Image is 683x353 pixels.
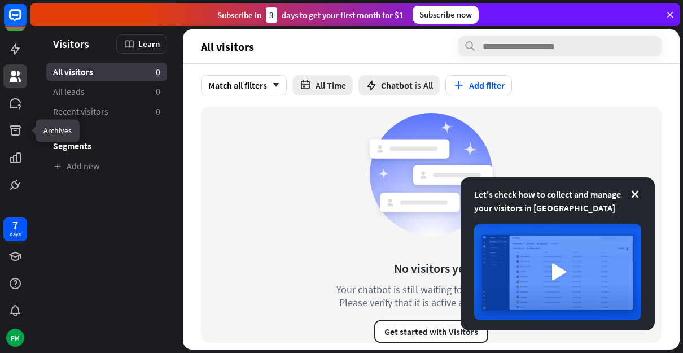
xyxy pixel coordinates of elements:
a: All leads 0 [46,82,167,101]
div: Match all filters [201,75,287,95]
div: Subscribe in days to get your first month for $1 [217,7,404,23]
span: All leads [53,86,85,98]
a: Add new [46,157,167,176]
div: Your chatbot is still waiting for its first visitor. Please verify that it is active and accessible. [316,283,547,309]
span: Learn [138,38,160,49]
span: All visitors [53,66,93,78]
img: image [474,224,641,320]
aside: 0 [156,66,160,78]
i: arrow_down [267,82,279,89]
span: All visitors [201,40,254,53]
div: 3 [266,7,277,23]
span: Chatbot [381,80,413,91]
a: 7 days [3,217,27,241]
div: Let's check how to collect and manage your visitors in [GEOGRAPHIC_DATA] [474,188,641,215]
button: Add filter [445,75,512,95]
aside: 0 [156,86,160,98]
aside: 0 [156,106,160,117]
h3: Segments [46,140,167,151]
div: days [10,230,21,238]
a: Recent visitors 0 [46,102,167,121]
div: PM [6,329,24,347]
span: Visitors [53,37,89,50]
button: All Time [292,75,353,95]
div: Subscribe now [413,6,479,24]
span: All [423,80,433,91]
div: No visitors yet [394,260,469,276]
span: Recent visitors [53,106,108,117]
div: 7 [12,220,18,230]
span: is [415,80,421,91]
button: Get started with Visitors [374,320,488,343]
